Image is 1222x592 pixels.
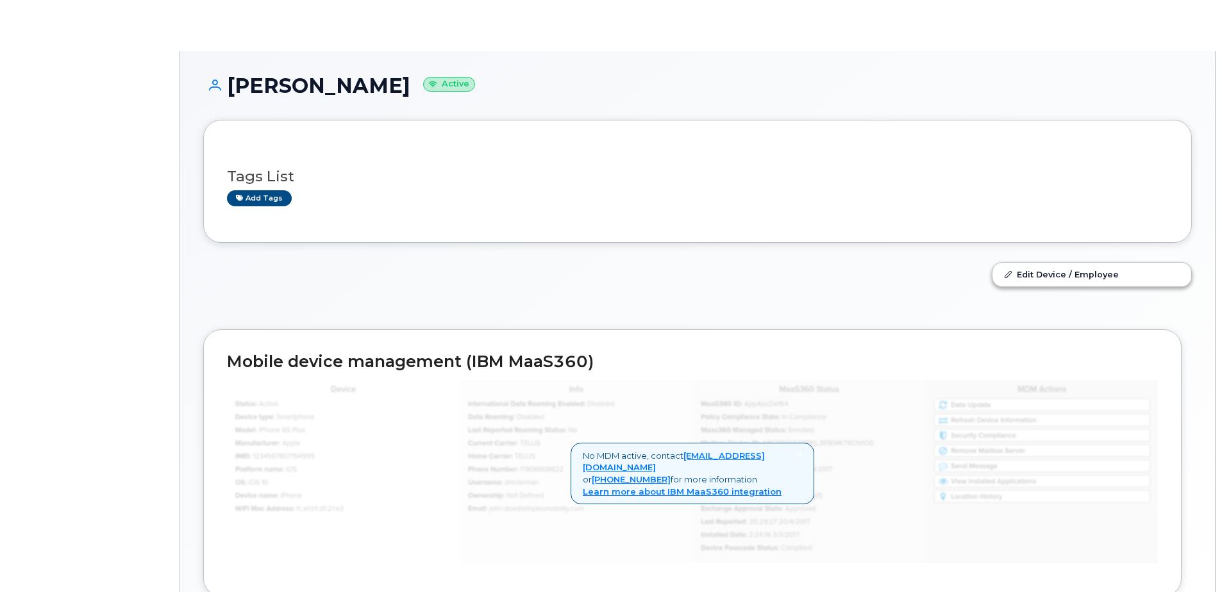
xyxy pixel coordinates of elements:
[203,74,1192,97] h1: [PERSON_NAME]
[797,448,802,460] span: ×
[797,450,802,459] a: Close
[583,450,765,473] a: [EMAIL_ADDRESS][DOMAIN_NAME]
[227,190,292,206] a: Add tags
[423,77,475,92] small: Active
[571,443,814,504] div: No MDM active, contact or for more information
[583,486,782,497] a: Learn more about IBM MaaS360 integration
[992,263,1191,286] a: Edit Device / Employee
[592,474,671,484] a: [PHONE_NUMBER]
[227,169,1168,185] h3: Tags List
[227,353,1158,371] h2: Mobile device management (IBM MaaS360)
[227,380,1158,563] img: mdm_maas360_data_lg-147edf4ce5891b6e296acbe60ee4acd306360f73f278574cfef86ac192ea0250.jpg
